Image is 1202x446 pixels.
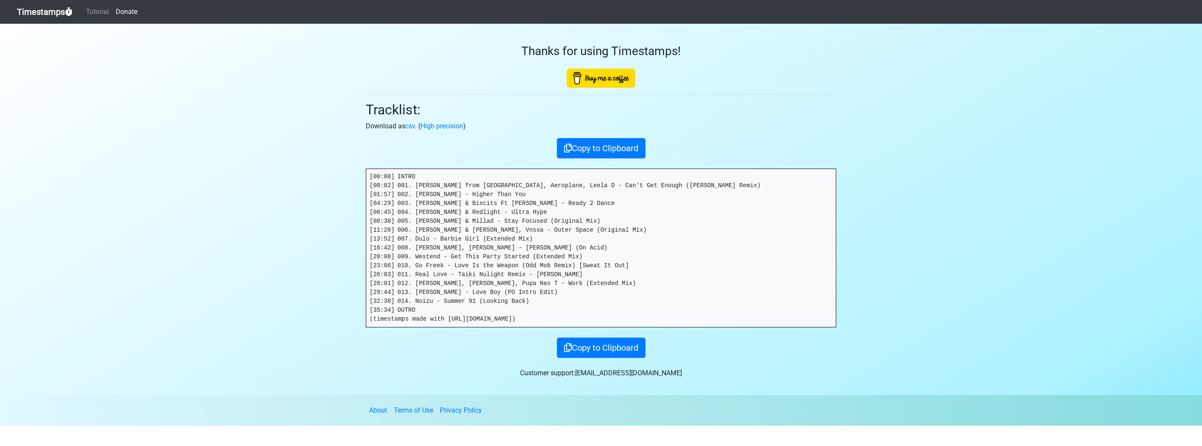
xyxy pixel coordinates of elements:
[557,138,646,158] button: Copy to Clipboard
[366,169,836,327] pre: [00:00] INTRO [00:02] 001. [PERSON_NAME] from [GEOGRAPHIC_DATA], Aeroplane, Leela D - Can't Get E...
[369,406,387,414] a: About
[420,122,463,130] a: High precision
[440,406,482,414] a: Privacy Policy
[83,3,112,20] a: Tutorial
[405,122,415,130] a: csv
[17,3,72,20] a: Timestamps
[557,338,646,358] button: Copy to Clipboard
[394,406,433,414] a: Terms of Use
[366,102,836,118] h2: Tracklist:
[112,3,141,20] a: Donate
[567,69,635,88] img: Buy Me A Coffee
[366,44,836,58] h3: Thanks for using Timestamps!
[366,121,836,131] p: Download as . ( )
